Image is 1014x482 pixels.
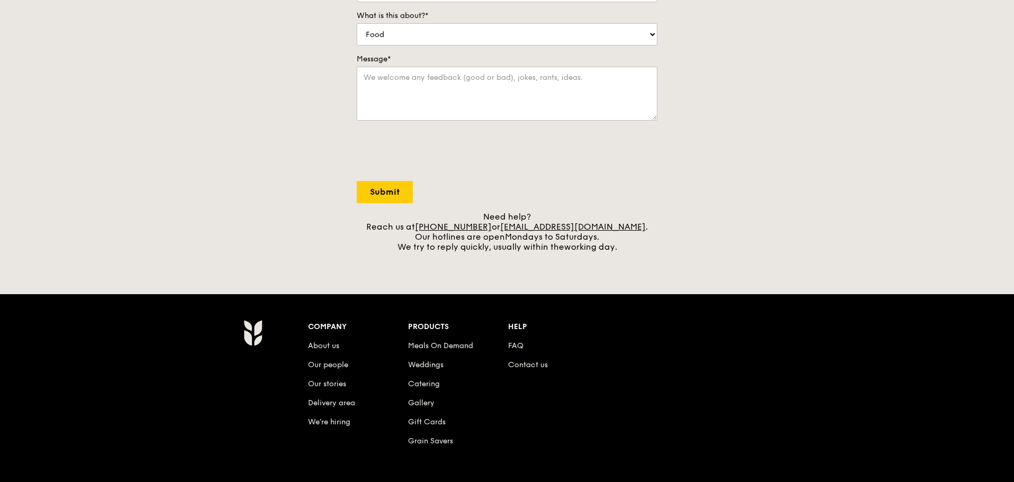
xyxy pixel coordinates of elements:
[564,242,617,252] span: working day.
[408,360,443,369] a: Weddings
[500,222,646,232] a: [EMAIL_ADDRESS][DOMAIN_NAME]
[357,11,657,21] label: What is this about?*
[408,417,446,426] a: Gift Cards
[408,320,508,334] div: Products
[508,360,548,369] a: Contact us
[505,232,599,242] span: Mondays to Saturdays.
[408,341,473,350] a: Meals On Demand
[243,320,262,346] img: Grain
[508,320,608,334] div: Help
[357,131,518,172] iframe: reCAPTCHA
[357,181,413,203] input: Submit
[408,398,434,407] a: Gallery
[508,341,523,350] a: FAQ
[308,417,350,426] a: We’re hiring
[308,341,339,350] a: About us
[308,320,408,334] div: Company
[308,398,355,407] a: Delivery area
[308,360,348,369] a: Our people
[408,436,453,445] a: Grain Savers
[308,379,346,388] a: Our stories
[408,379,440,388] a: Catering
[357,54,657,65] label: Message*
[357,212,657,252] div: Need help? Reach us at or . Our hotlines are open We try to reply quickly, usually within the
[415,222,492,232] a: [PHONE_NUMBER]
